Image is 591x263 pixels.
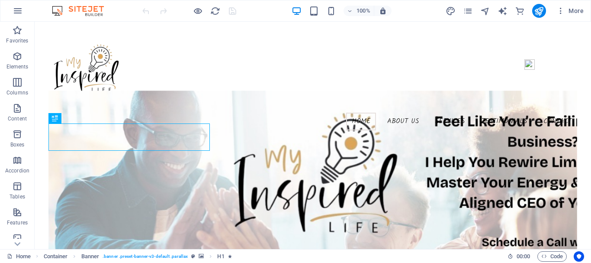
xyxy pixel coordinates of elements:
button: commerce [515,6,525,16]
span: Click to select. Double-click to edit [217,251,224,262]
span: Click to select. Double-click to edit [81,251,100,262]
button: design [446,6,456,16]
button: text_generator [498,6,508,16]
p: Content [8,115,27,122]
span: Code [541,251,563,262]
img: Editor Logo [50,6,115,16]
span: 00 00 [517,251,530,262]
button: publish [532,4,546,18]
button: navigator [480,6,491,16]
nav: breadcrumb [44,251,232,262]
i: Pages (Ctrl+Alt+S) [463,6,473,16]
p: Boxes [10,141,25,148]
span: Click to select. Double-click to edit [44,251,68,262]
p: Elements [6,63,29,70]
a: Click to cancel selection. Double-click to open Pages [7,251,31,262]
span: : [523,253,524,260]
p: Features [7,219,28,226]
p: Favorites [6,37,28,44]
button: Usercentrics [574,251,584,262]
i: AI Writer [498,6,507,16]
p: Tables [10,193,25,200]
i: Design (Ctrl+Alt+Y) [446,6,456,16]
button: reload [210,6,220,16]
i: Commerce [515,6,525,16]
p: Columns [6,89,28,96]
h6: 100% [357,6,370,16]
i: Reload page [210,6,220,16]
i: Element contains an animation [228,254,232,259]
span: . banner .preset-banner-v3-default .parallax [103,251,188,262]
button: More [553,4,587,18]
h6: Session time [507,251,530,262]
i: Navigator [480,6,490,16]
button: 100% [344,6,374,16]
i: Publish [534,6,544,16]
i: This element contains a background [199,254,204,259]
i: This element is a customizable preset [191,254,195,259]
p: Accordion [5,167,29,174]
i: On resize automatically adjust zoom level to fit chosen device. [379,7,387,15]
button: pages [463,6,473,16]
button: Click here to leave preview mode and continue editing [193,6,203,16]
span: More [556,6,584,15]
button: Code [537,251,567,262]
